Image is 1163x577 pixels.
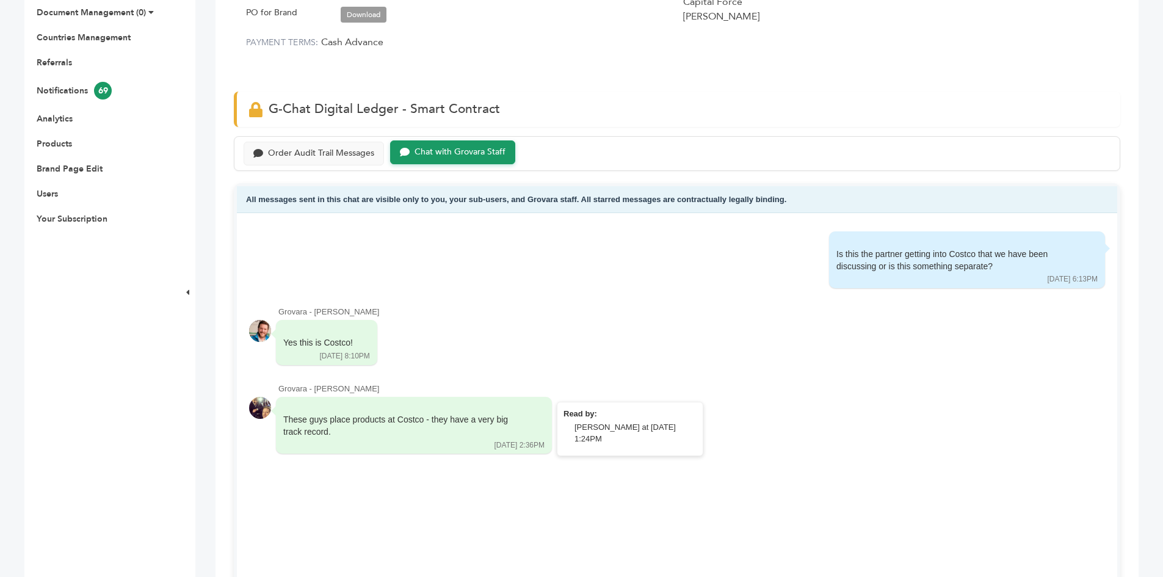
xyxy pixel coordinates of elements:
[683,9,1108,24] div: [PERSON_NAME]
[37,7,146,18] a: Document Management (0)
[319,351,369,361] div: [DATE] 8:10PM
[37,138,72,150] a: Products
[37,113,73,125] a: Analytics
[246,5,297,20] label: PO for Brand
[37,57,72,68] a: Referrals
[237,186,1117,214] div: All messages sent in this chat are visible only to you, your sub-users, and Grovara staff. All st...
[574,422,697,444] div: [PERSON_NAME] at [DATE] 1:24PM
[37,188,58,200] a: Users
[37,85,112,96] a: Notifications69
[246,37,319,48] label: PAYMENT TERMS:
[269,100,500,118] span: G-Chat Digital Ledger - Smart Contract
[321,35,383,49] span: Cash Advance
[836,249,1081,272] div: Is this the partner getting into Costco that we have been discussing or is this something separate?
[94,82,112,100] span: 69
[268,148,374,159] div: Order Audit Trail Messages
[1048,274,1098,285] div: [DATE] 6:13PM
[278,383,1105,394] div: Grovara - [PERSON_NAME]
[341,7,386,23] a: Download
[283,414,527,438] div: These guys place products at Costco - they have a very big track record.
[563,409,597,418] strong: Read by:
[37,213,107,225] a: Your Subscription
[37,32,131,43] a: Countries Management
[37,163,103,175] a: Brand Page Edit
[283,337,353,349] div: Yes this is Costco!
[495,440,545,451] div: [DATE] 2:36PM
[415,147,505,158] div: Chat with Grovara Staff
[278,307,1105,318] div: Grovara - [PERSON_NAME]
